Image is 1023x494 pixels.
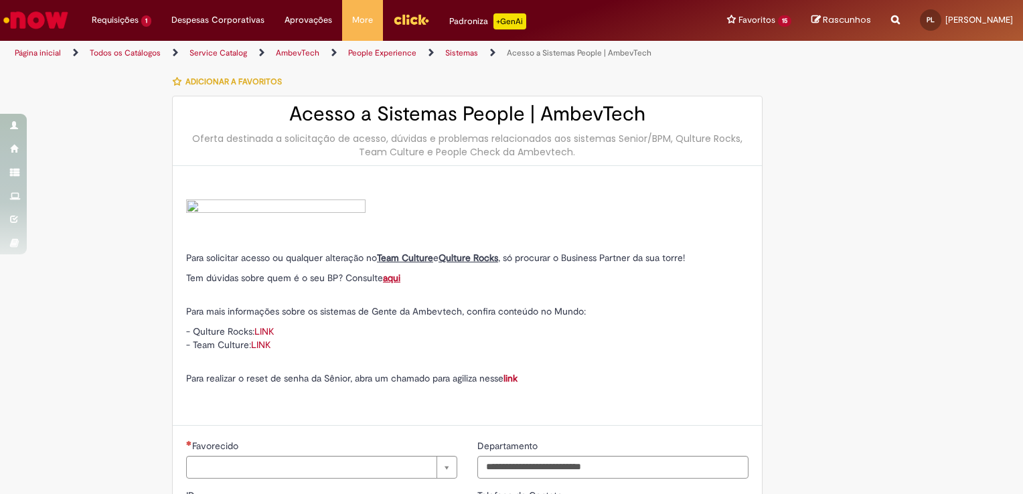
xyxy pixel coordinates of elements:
[778,15,791,27] span: 15
[393,9,429,29] img: click_logo_yellow_360x200.png
[276,48,319,58] a: AmbevTech
[945,14,1013,25] span: [PERSON_NAME]
[439,252,498,264] span: Qulture Rocks
[254,325,274,337] a: LINK
[811,14,871,27] a: Rascunhos
[927,15,935,24] span: PL
[1,7,70,33] img: ServiceNow
[738,13,775,27] span: Favoritos
[383,272,400,284] a: Link aqui
[186,456,457,479] a: Limpar campo Favorecido
[189,48,247,58] a: Service Catalog
[186,372,749,385] p: Para realizar o reset de senha da Sênior, abra um chamado para agiliza nesse
[186,132,749,159] div: Oferta destinada a solicitação de acesso, dúvidas e problemas relacionados aos sistemas Senior/BP...
[507,48,651,58] a: Acesso a Sistemas People | AmbevTech
[15,48,61,58] a: Página inicial
[383,272,400,284] span: aqui
[186,305,749,318] p: Para mais informações sobre os sistemas de Gente da Ambevtech, confira conteúdo no Mundo:
[251,339,271,351] a: LINK
[92,13,139,27] span: Requisições
[141,15,151,27] span: 1
[493,13,526,29] p: +GenAi
[171,13,264,27] span: Despesas Corporativas
[186,103,749,125] h2: Acesso a Sistemas People | AmbevTech
[348,48,416,58] a: People Experience
[10,41,672,66] ul: Trilhas de página
[449,13,526,29] div: Padroniza
[477,440,540,452] span: Departamento
[192,440,241,452] span: Necessários - Favorecido
[90,48,161,58] a: Todos os Catálogos
[172,68,289,96] button: Adicionar a Favoritos
[186,440,192,446] span: Necessários
[503,372,518,384] a: link
[445,48,478,58] a: Sistemas
[185,76,282,87] span: Adicionar a Favoritos
[285,13,332,27] span: Aprovações
[377,252,433,264] span: Team Culture
[352,13,373,27] span: More
[186,271,749,298] p: Tem dúvidas sobre quem é o seu BP? Consulte
[823,13,871,26] span: Rascunhos
[186,251,749,264] p: Para solicitar acesso ou qualquer alteração no e , só procurar o Business Partner da sua torre!
[186,325,749,365] p: - Qulture Rocks: - Team Culture:
[477,456,749,479] input: Departamento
